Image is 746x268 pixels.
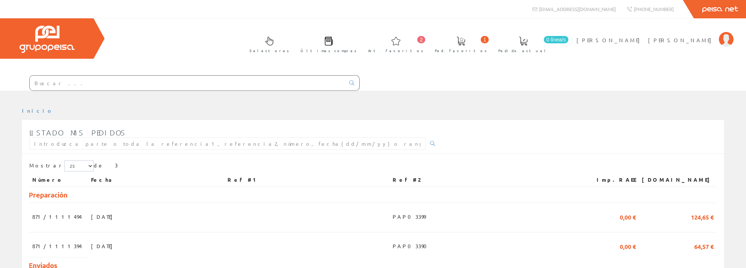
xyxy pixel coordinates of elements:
[481,36,489,43] span: 1
[620,210,636,223] span: 0,00 €
[91,240,116,252] span: [DATE]
[19,26,74,53] img: Grupo Peisa
[22,107,53,114] a: Inicio
[584,173,639,186] th: Imp.RAEE
[242,30,293,57] a: Selectores
[29,173,88,186] th: Número
[88,173,225,186] th: Fecha
[29,137,426,150] input: Introduzca parte o toda la referencia1, referencia2, número, fecha(dd/mm/yy) o rango de fechas(dd...
[29,160,94,171] label: Mostrar
[576,36,715,44] span: [PERSON_NAME] [PERSON_NAME]
[544,36,568,43] span: 0 línea/s
[393,240,431,252] span: PAP03390
[634,6,674,12] span: [PHONE_NUMBER]
[691,210,714,223] span: 124,65 €
[393,210,426,223] span: PAP03399
[368,47,423,54] span: Art. favoritos
[293,30,360,57] a: Últimas compras
[64,160,94,171] select: Mostrar
[639,173,717,186] th: [DOMAIN_NAME]
[301,47,357,54] span: Últimas compras
[694,240,714,252] span: 64,57 €
[32,210,82,223] span: 871/1111494
[29,160,717,173] div: de 3
[29,190,68,199] span: Preparación
[30,76,345,90] input: Buscar ...
[427,30,491,57] a: 1 Ped. favoritos
[390,173,584,186] th: Ref #2
[417,36,425,43] span: 2
[576,30,734,37] a: [PERSON_NAME] [PERSON_NAME]
[225,173,390,186] th: Ref #1
[91,210,116,223] span: [DATE]
[498,47,548,54] span: Pedido actual
[250,47,289,54] span: Selectores
[29,128,126,137] span: Listado mis pedidos
[32,240,82,252] span: 871/1111394
[435,47,487,54] span: Ped. favoritos
[620,240,636,252] span: 0,00 €
[361,30,427,57] a: 2 Art. favoritos
[539,6,616,12] span: [EMAIL_ADDRESS][DOMAIN_NAME]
